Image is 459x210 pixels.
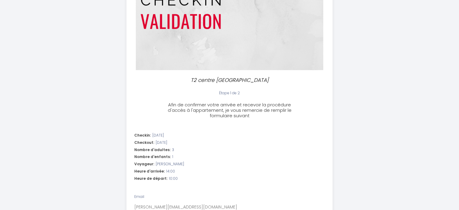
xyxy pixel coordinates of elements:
[156,161,184,167] span: [PERSON_NAME]
[169,176,178,182] span: 10:00
[167,102,291,119] span: Afin de confirmer votre arrivée et recevoir la procédure d'accès à l'appartement, je vous remerci...
[165,76,294,84] p: T2 centre [GEOGRAPHIC_DATA]
[134,147,171,153] span: Nombre d'adultes:
[134,169,165,174] span: Heure d'arrivée:
[219,90,240,95] span: Étape 1 de 2
[166,169,175,174] span: 14:00
[134,154,171,160] span: Nombre d'enfants:
[134,161,154,167] span: Voyageur:
[134,194,144,200] label: Email
[134,133,151,138] span: Checkin:
[172,154,173,160] span: 1
[156,140,167,146] span: [DATE]
[134,140,154,146] span: Checkout:
[172,147,174,153] span: 3
[152,133,164,138] span: [DATE]
[134,176,167,182] span: Heure de départ:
